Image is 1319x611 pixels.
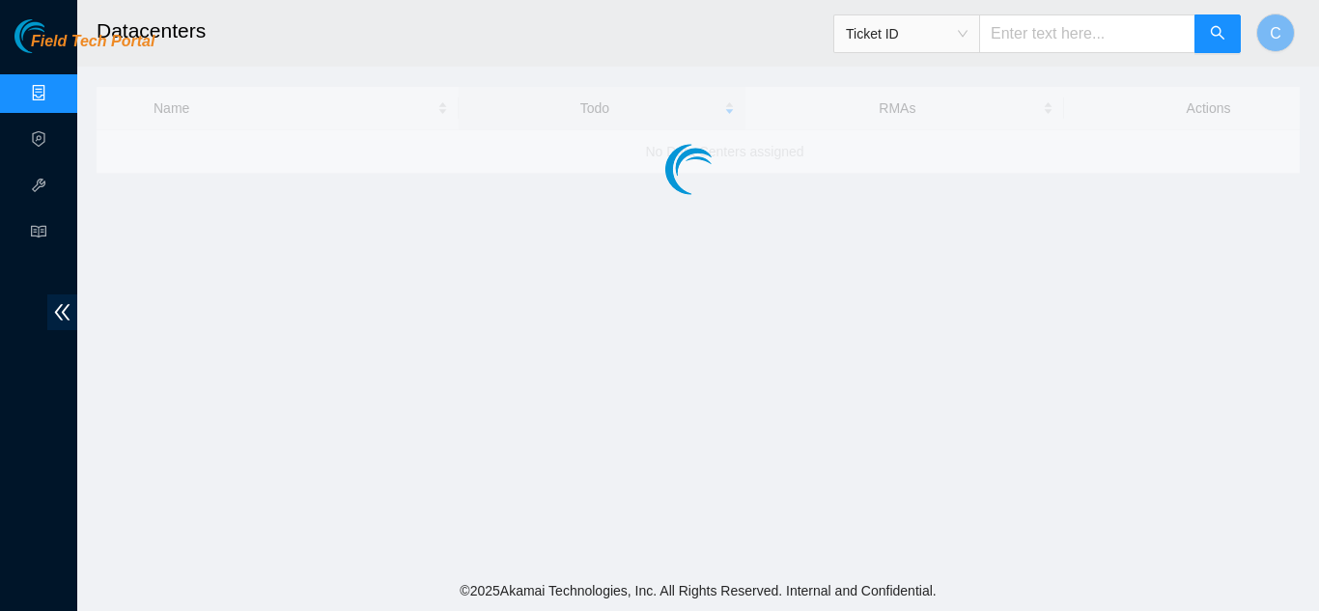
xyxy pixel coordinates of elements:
[31,215,46,254] span: read
[979,14,1195,53] input: Enter text here...
[1270,21,1281,45] span: C
[77,570,1319,611] footer: © 2025 Akamai Technologies, Inc. All Rights Reserved. Internal and Confidential.
[14,35,154,60] a: Akamai TechnologiesField Tech Portal
[47,294,77,330] span: double-left
[31,33,154,51] span: Field Tech Portal
[1210,25,1225,43] span: search
[1256,14,1295,52] button: C
[1194,14,1241,53] button: search
[846,19,968,48] span: Ticket ID
[14,19,98,53] img: Akamai Technologies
